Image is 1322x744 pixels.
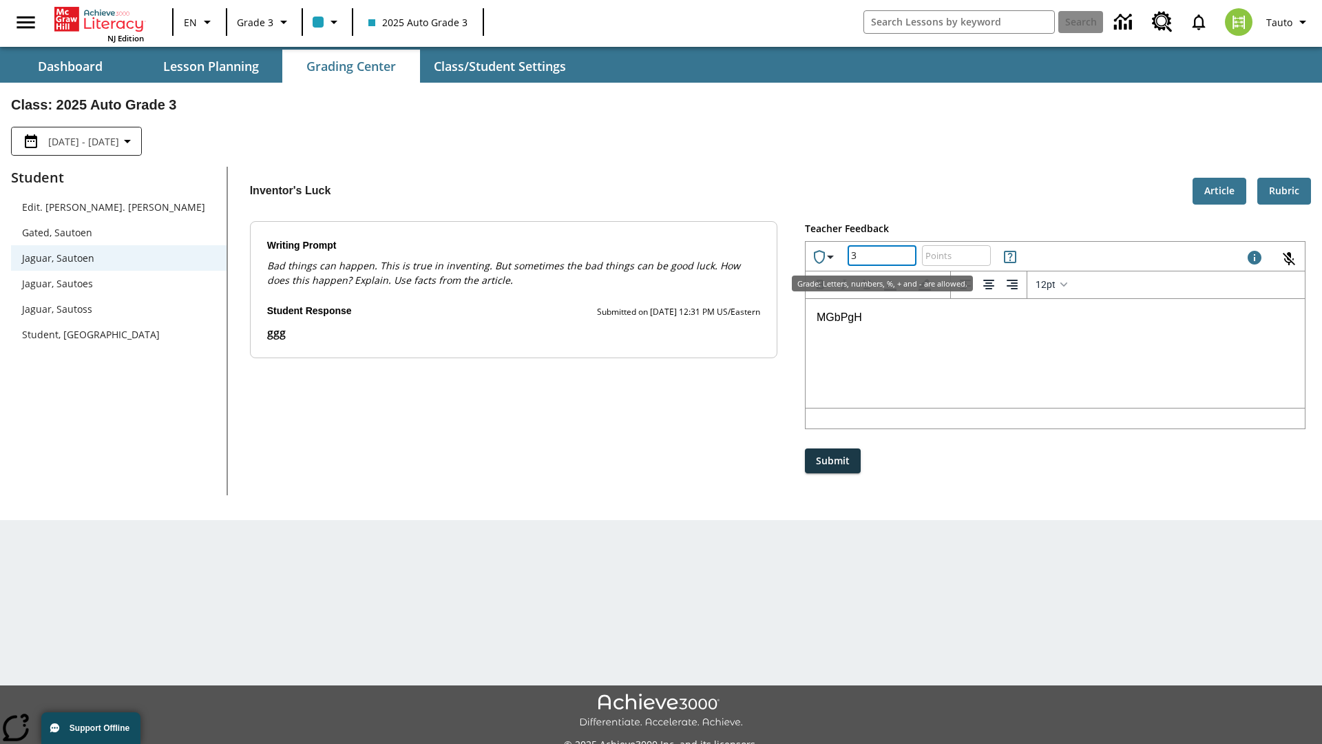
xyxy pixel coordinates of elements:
[368,15,468,30] span: 2025 Auto Grade 3
[267,258,761,287] p: Bad things can happen. This is true in inventing. But sometimes the bad things can be good luck. ...
[54,6,144,33] a: Home
[1193,178,1246,205] button: Article, Will open in new tab
[1030,273,1072,296] button: Font sizes
[1246,249,1263,269] div: Maximum 1000 characters Press Escape to exit toolbar and use left and right arrow keys to access ...
[1225,8,1252,36] img: avatar image
[922,245,991,266] div: Points: Must be equal to or less than 25.
[41,712,140,744] button: Support Offline
[806,299,1305,408] iframe: Rich Text Area. Press ALT-0 for help.
[922,238,991,274] input: Points: Must be equal to or less than 25.
[977,273,1000,296] button: Align center
[848,245,916,266] div: Grade: Letters, numbers, %, + and - are allowed.
[805,448,861,474] button: Submit
[579,694,743,729] img: Achieve3000 Differentiate Accelerate Achieve
[184,15,197,30] span: EN
[142,50,280,83] button: Lesson Planning
[11,271,227,296] div: Jaguar, Sautoes
[307,10,348,34] button: Class color is light blue. Change class color
[48,134,119,149] span: [DATE] - [DATE]
[267,324,761,341] p: Student Response
[1261,10,1316,34] button: Profile/Settings
[597,305,760,319] p: Submitted on [DATE] 12:31 PM US/Eastern
[22,251,216,265] span: Jaguar, Sautoen
[11,194,227,220] div: Edit. [PERSON_NAME]. [PERSON_NAME]
[267,324,761,341] p: ggg
[231,10,297,34] button: Grade: Grade 3, Select a grade
[1144,3,1181,41] a: Resource Center, Will open in new tab
[250,183,331,199] p: Inventor's Luck
[282,50,420,83] button: Grading Center
[1272,242,1305,276] button: Click to activate and allow voice recognition
[423,50,577,83] button: Class/Student Settings
[1181,4,1217,40] a: Notifications
[178,10,222,34] button: Language: EN, Select a language
[17,133,136,149] button: Select the date range menu item
[267,304,352,319] p: Student Response
[11,220,227,245] div: Gated, Sautoen
[267,238,761,254] p: Writing Prompt
[806,243,844,271] button: Achievements
[11,296,227,322] div: Jaguar, Sautoss
[864,11,1054,33] input: search field
[1106,3,1144,41] a: Data Center
[1,50,139,83] button: Dashboard
[22,200,216,214] span: Edit. [PERSON_NAME]. [PERSON_NAME]
[1257,178,1311,205] button: Rubric, Will open in new tab
[119,133,136,149] svg: Collapse Date Range Filter
[805,221,1305,236] p: Teacher Feedback
[6,2,46,43] button: Open side menu
[11,94,1311,116] h2: Class : 2025 Auto Grade 3
[11,167,227,189] p: Student
[848,238,916,274] input: Grade: Letters, numbers, %, + and - are allowed.
[11,245,227,271] div: Jaguar, Sautoen
[22,276,216,291] span: Jaguar, Sautoes
[1266,15,1292,30] span: Tauto
[22,225,216,240] span: Gated, Sautoen
[22,302,216,316] span: Jaguar, Sautoss
[107,33,144,43] span: NJ Edition
[1000,273,1024,296] button: Align right
[54,4,144,43] div: Home
[237,15,273,30] span: Grade 3
[70,723,129,733] span: Support Offline
[1217,4,1261,40] button: Select a new avatar
[1036,279,1056,290] span: 12pt
[11,322,227,347] div: Student, [GEOGRAPHIC_DATA]
[792,276,973,291] div: Grade: Letters, numbers, %, + and - are allowed.
[996,243,1024,271] button: Rules for Earning Points and Achievements, Will open in new tab
[22,327,216,342] span: Student, [GEOGRAPHIC_DATA]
